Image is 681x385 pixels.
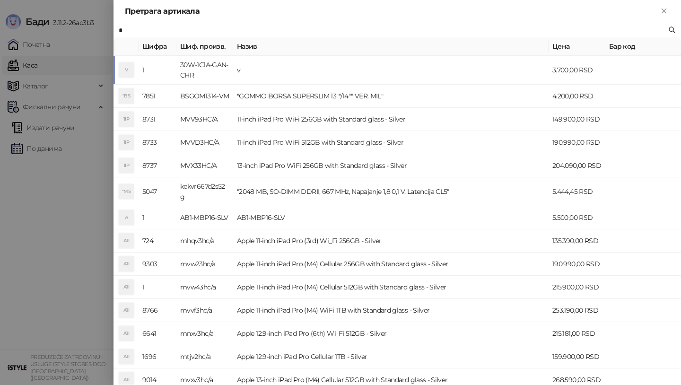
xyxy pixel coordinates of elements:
td: "2048 MB, SO-DIMM DDRII, 667 MHz, Napajanje 1,8 0,1 V, Latencija CL5" [233,177,549,206]
td: MVX33HC/A [176,154,233,177]
td: 8731 [139,108,176,131]
td: MVVD3HC/A [176,131,233,154]
th: Назив [233,37,549,56]
th: Цена [549,37,605,56]
div: V [119,62,134,78]
td: 6641 [139,322,176,345]
div: "MS [119,184,134,199]
td: mnxv3hc/a [176,322,233,345]
td: 1 [139,56,176,85]
td: 8766 [139,299,176,322]
td: "GOMMO BORSA SUPERSLIM 13""/14"" VER. MIL" [233,85,549,108]
td: Apple 11-inch iPad Pro (M4) Cellular 512GB with Standard glass - Silver [233,276,549,299]
td: 9303 [139,253,176,276]
div: A [119,210,134,225]
td: 215.900,00 RSD [549,276,605,299]
td: 11-inch iPad Pro WiFi 256GB with Standard glass - Silver [233,108,549,131]
div: A1I [119,256,134,271]
button: Close [658,6,670,17]
div: A1I [119,303,134,318]
td: 3.700,00 RSD [549,56,605,85]
td: MVV93HC/A [176,108,233,131]
th: Шифра [139,37,176,56]
td: 8733 [139,131,176,154]
div: "BS [119,88,134,104]
td: mhqv3hc/a [176,229,233,253]
td: 215.181,00 RSD [549,322,605,345]
td: BSGOM1314-VM [176,85,233,108]
td: mvw23hc/a [176,253,233,276]
td: 135.390,00 RSD [549,229,605,253]
td: Apple 12.9-inch iPad Pro (6th) Wi_Fi 512GB - Silver [233,322,549,345]
td: AB1-MBP16-SLV [233,206,549,229]
td: mtjv2hc/a [176,345,233,368]
td: 13-inch iPad Pro WiFi 256GB with Standard glass - Silver [233,154,549,177]
td: 5.500,00 RSD [549,206,605,229]
div: 1IP [119,158,134,173]
td: 159.900,00 RSD [549,345,605,368]
td: 8737 [139,154,176,177]
div: Претрага артикала [125,6,658,17]
th: Шиф. произв. [176,37,233,56]
td: 4.200,00 RSD [549,85,605,108]
td: 11-inch iPad Pro WiFi 512GB with Standard glass - Silver [233,131,549,154]
td: Apple 11-inch iPad Pro (3rd) Wi_Fi 256GB - Silver [233,229,549,253]
td: 724 [139,229,176,253]
div: 1IP [119,135,134,150]
td: Apple 11-inch iPad Pro (M4) WiFi 1TB with Standard glass - Silver [233,299,549,322]
td: v [233,56,549,85]
td: 190.990,00 RSD [549,253,605,276]
div: A1I [119,280,134,295]
td: AB1-MBP16-SLV [176,206,233,229]
div: A1I [119,349,134,364]
td: 5047 [139,177,176,206]
div: A1I [119,233,134,248]
td: mvvf3hc/a [176,299,233,322]
td: 190.990,00 RSD [549,131,605,154]
th: Бар код [605,37,681,56]
td: Apple 12.9-inch iPad Pro Cellular 1TB - Silver [233,345,549,368]
td: 1 [139,206,176,229]
td: kekvr667d2s52g [176,177,233,206]
div: A1I [119,326,134,341]
td: 7851 [139,85,176,108]
td: 204.090,00 RSD [549,154,605,177]
td: 1696 [139,345,176,368]
td: 253.190,00 RSD [549,299,605,322]
td: 30W-1C1A-GAN-CHR [176,56,233,85]
div: 1IP [119,112,134,127]
td: 149.900,00 RSD [549,108,605,131]
td: 1 [139,276,176,299]
td: Apple 11-inch iPad Pro (M4) Cellular 256GB with Standard glass - Silver [233,253,549,276]
td: mvw43hc/a [176,276,233,299]
td: 5.444,45 RSD [549,177,605,206]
